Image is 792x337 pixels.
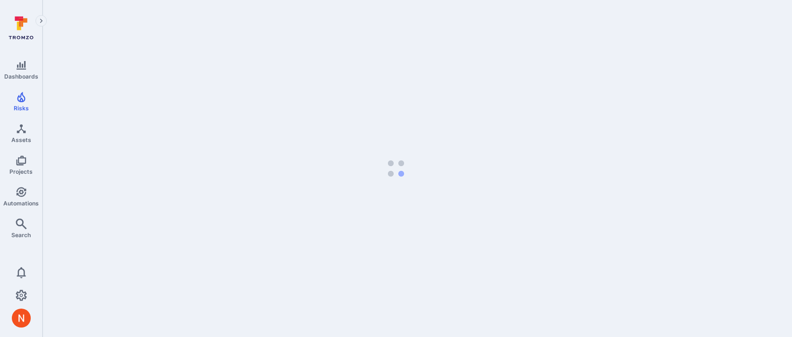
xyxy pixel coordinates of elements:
span: Search [11,231,31,239]
span: Projects [9,168,33,175]
div: Neeren Patki [12,309,31,328]
span: Automations [3,200,39,207]
i: Expand navigation menu [38,17,44,25]
button: Expand navigation menu [35,15,47,27]
img: ACg8ocIprwjrgDQnDsNSk9Ghn5p5-B8DpAKWoJ5Gi9syOE4K59tr4Q=s96-c [12,309,31,328]
span: Assets [11,136,31,143]
span: Risks [14,105,29,112]
span: Dashboards [4,73,38,80]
